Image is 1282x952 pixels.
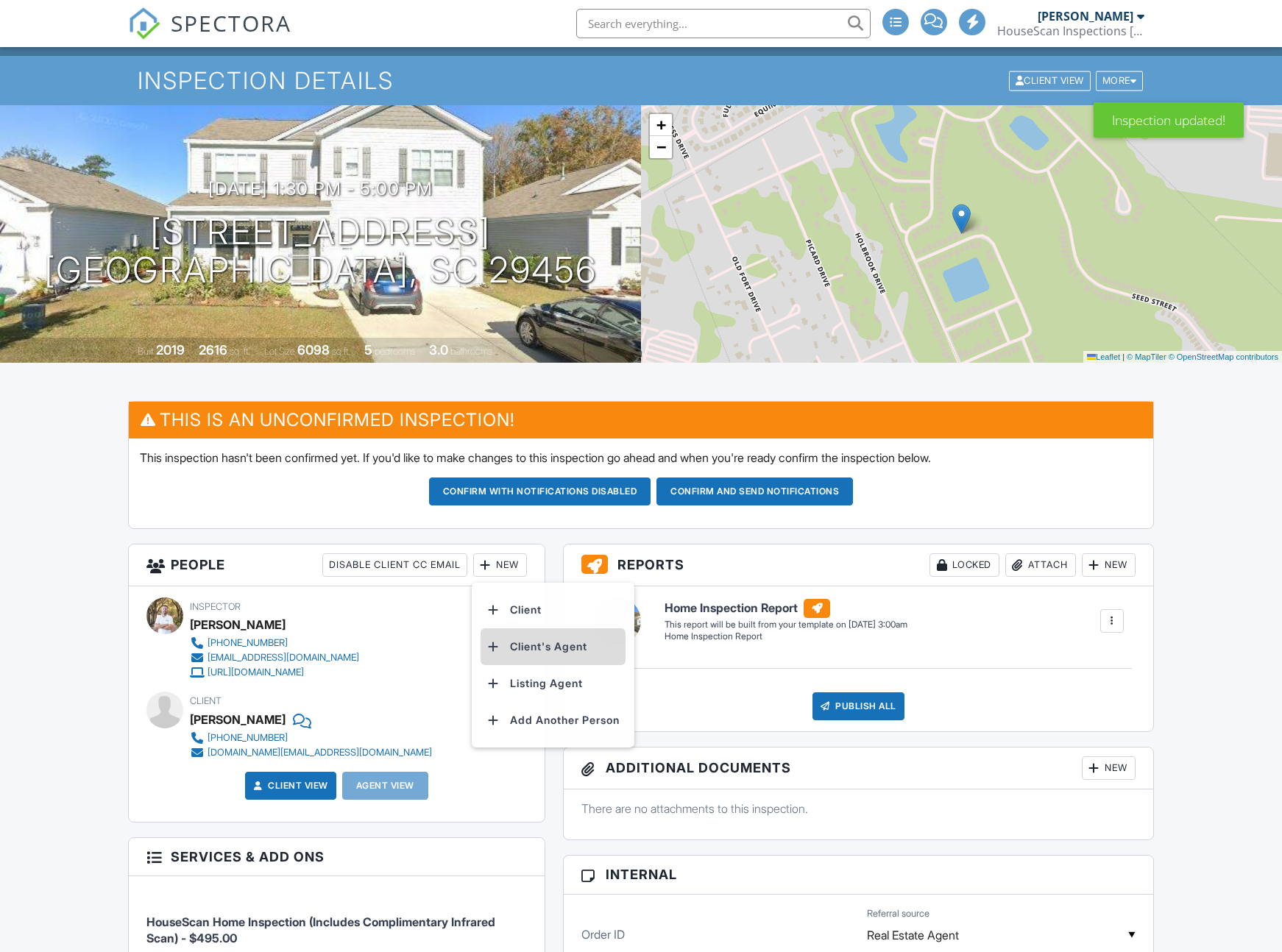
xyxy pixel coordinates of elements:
[129,402,1153,438] h3: This is an Unconfirmed Inspection!
[128,20,291,51] a: SPECTORA
[656,116,666,134] span: +
[230,346,250,357] span: sq. ft.
[1087,352,1120,361] a: Leaflet
[140,450,1142,466] p: This inspection hasn't been confirmed yet. If you'd like to make changes to this inspection go ah...
[1009,71,1091,90] div: Client View
[128,7,160,40] img: The Best Home Inspection Software - Spectora
[650,136,672,158] a: Zoom out
[208,637,288,649] div: [PHONE_NUMBER]
[264,346,295,357] span: Lot Size
[564,856,1153,894] h3: Internal
[564,747,1153,789] h3: Additional Documents
[190,708,286,731] div: [PERSON_NAME]
[665,619,907,630] div: This report will be built from your template on [DATE] 3:00am
[429,477,651,505] button: Confirm with notifications disabled
[1007,74,1094,85] a: Client View
[656,138,666,156] span: −
[1127,352,1166,361] a: © MapTiler
[1005,553,1076,577] div: Attach
[867,907,929,920] label: Referral source
[473,553,527,577] div: New
[1082,553,1136,577] div: New
[450,346,492,357] span: bathrooms
[576,9,871,38] input: Search everything...
[952,204,971,234] img: Marker
[650,114,672,136] a: Zoom in
[171,7,291,38] span: SPECTORA
[1122,352,1125,361] span: |
[146,914,495,945] span: HouseScan Home Inspection (Includes Complimentary Infrared Scan) - $495.00
[138,346,154,357] span: Built
[929,553,999,577] div: Locked
[322,553,467,577] div: Disable Client CC Email
[665,630,907,643] div: Home Inspection Report
[138,68,1144,93] h1: Inspection Details
[297,342,330,358] div: 6098
[581,926,625,942] label: Order ID
[208,667,304,678] div: [URL][DOMAIN_NAME]
[564,544,1153,586] h3: Reports
[129,544,545,586] h3: People
[375,346,415,357] span: bedrooms
[1096,71,1144,90] div: More
[332,346,350,357] span: sq.ft.
[44,213,597,291] h1: [STREET_ADDRESS] [GEOGRAPHIC_DATA], SC 29456
[199,342,227,358] div: 2616
[364,342,372,358] div: 5
[1169,352,1278,361] a: © OpenStreetMap contributors
[190,695,222,706] span: Client
[190,745,432,760] a: [DOMAIN_NAME][EMAIL_ADDRESS][DOMAIN_NAME]
[665,599,907,618] h6: Home Inspection Report
[190,665,359,680] a: [URL][DOMAIN_NAME]
[156,342,185,358] div: 2019
[208,652,359,664] div: [EMAIL_ADDRESS][DOMAIN_NAME]
[190,636,359,650] a: [PHONE_NUMBER]
[429,342,448,358] div: 3.0
[1082,756,1136,780] div: New
[997,24,1144,38] div: HouseScan Inspections Charleston
[812,692,904,720] div: Publish All
[190,614,286,636] div: [PERSON_NAME]
[208,179,433,199] h3: [DATE] 1:30 pm - 5:00 pm
[190,650,359,665] a: [EMAIL_ADDRESS][DOMAIN_NAME]
[1038,9,1133,24] div: [PERSON_NAME]
[208,732,288,744] div: [PHONE_NUMBER]
[656,477,853,505] button: Confirm and send notifications
[1094,102,1244,138] div: Inspection updated!
[129,838,545,876] h3: Services & Add ons
[190,601,241,612] span: Inspector
[190,731,432,745] a: [PHONE_NUMBER]
[581,800,1136,817] p: There are no attachments to this inspection.
[208,747,432,759] div: [DOMAIN_NAME][EMAIL_ADDRESS][DOMAIN_NAME]
[250,778,328,793] a: Client View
